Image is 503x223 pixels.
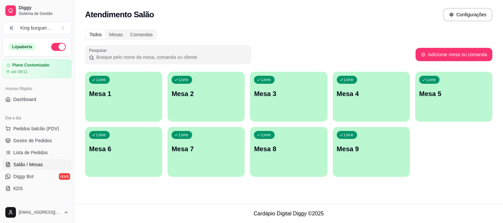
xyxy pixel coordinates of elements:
button: LivreMesa 8 [250,127,327,177]
a: Salão / Mesas [3,159,71,170]
div: Mesas [105,30,126,39]
button: Pedidos balcão (PDV) [3,123,71,134]
p: Livre [96,132,106,138]
span: KDS [13,185,23,192]
span: Salão / Mesas [13,161,43,168]
button: Configurações [443,8,492,21]
button: LivreMesa 5 [415,72,492,122]
span: Gestor de Pedidos [13,137,52,144]
p: Mesa 2 [172,89,241,98]
a: DiggySistema de Gestão [3,3,71,19]
p: Livre [261,132,271,138]
button: LivreMesa 6 [85,127,162,177]
button: LivreMesa 9 [333,127,410,177]
button: LivreMesa 3 [250,72,327,122]
button: Select a team [3,21,71,35]
p: Mesa 6 [89,144,158,154]
button: LivreMesa 2 [168,72,245,122]
p: Livre [179,132,188,138]
p: Mesa 3 [254,89,323,98]
p: Livre [179,77,188,82]
span: K [8,25,15,31]
span: Dashboard [13,96,36,103]
span: [EMAIL_ADDRESS][DOMAIN_NAME] [19,210,61,215]
button: Adicionar mesa ou comanda [416,48,492,61]
span: Diggy [19,5,69,11]
h2: Atendimento Salão [85,9,154,20]
p: Mesa 9 [337,144,406,154]
a: KDS [3,183,71,194]
div: Comandas [127,30,157,39]
a: Lista de Pedidos [3,147,71,158]
button: LivreMesa 7 [168,127,245,177]
button: [EMAIL_ADDRESS][DOMAIN_NAME] [3,204,71,220]
button: Alterar Status [51,43,66,51]
a: Plano Customizadoaté 09/11 [3,59,71,78]
p: Livre [96,77,106,82]
div: Todos [86,30,105,39]
footer: Cardápio Digital Diggy © 2025 [74,204,503,223]
span: Sistema de Gestão [19,11,69,16]
input: Pesquisar [94,54,247,60]
button: LivreMesa 1 [85,72,162,122]
p: Livre [261,77,271,82]
div: Dia a dia [3,113,71,123]
p: Mesa 1 [89,89,158,98]
article: Plano Customizado [12,63,49,68]
span: Diggy Bot [13,173,34,180]
p: Livre [344,77,353,82]
p: Mesa 8 [254,144,323,154]
a: Dashboard [3,94,71,105]
span: Lista de Pedidos [13,149,48,156]
button: LivreMesa 4 [333,72,410,122]
span: Pedidos balcão (PDV) [13,125,59,132]
div: Loja aberta [8,43,36,51]
div: King burguer ... [20,25,51,31]
div: Acesso Rápido [3,83,71,94]
a: Diggy Botnovo [3,171,71,182]
p: Mesa 4 [337,89,406,98]
p: Livre [427,77,436,82]
p: Mesa 7 [172,144,241,154]
p: Mesa 5 [419,89,488,98]
article: até 09/11 [11,69,28,74]
label: Pesquisar [89,48,109,53]
p: Livre [344,132,353,138]
a: Gestor de Pedidos [3,135,71,146]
